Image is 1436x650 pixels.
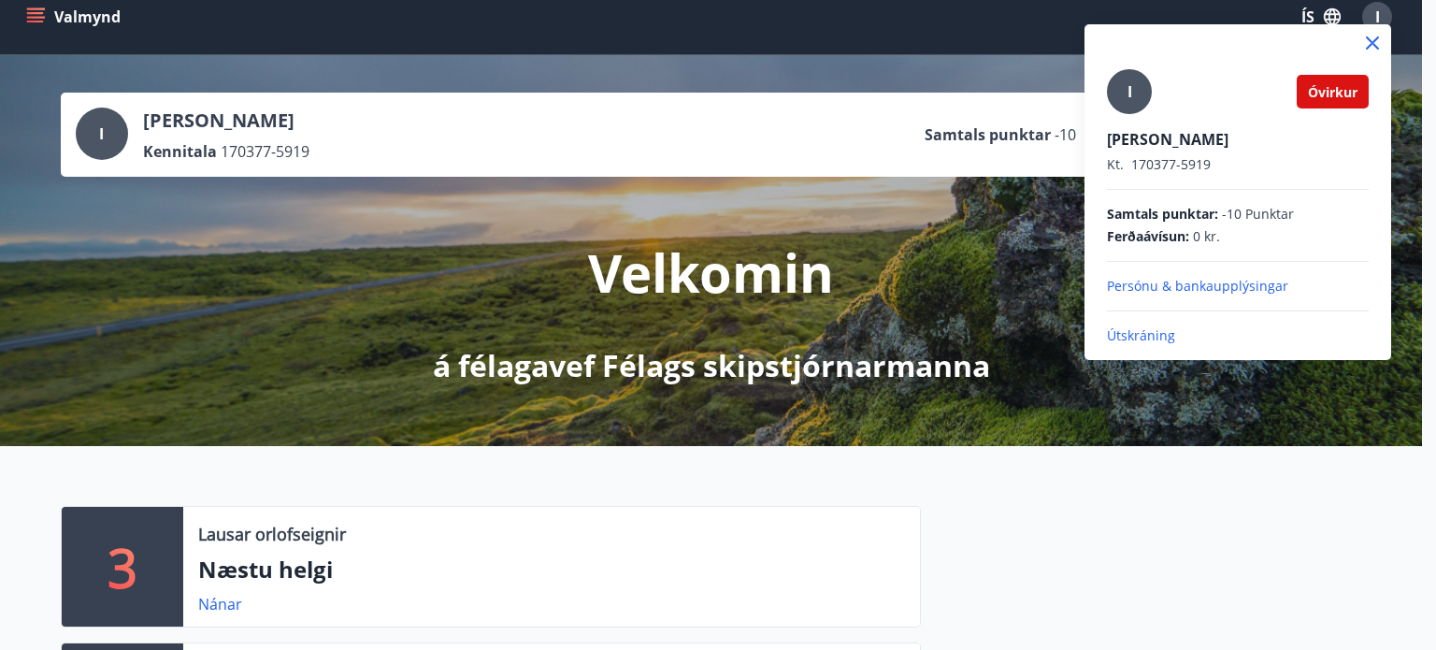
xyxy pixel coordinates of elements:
span: Samtals punktar : [1107,205,1218,224]
span: Ferðaávísun : [1107,227,1189,246]
span: Kt. [1107,155,1124,173]
span: -10 Punktar [1222,205,1294,224]
p: Útskráning [1107,326,1369,345]
p: Persónu & bankaupplýsingar [1107,277,1369,296]
span: I [1127,81,1132,102]
span: Óvirkur [1308,83,1357,101]
p: 170377-5919 [1107,155,1369,174]
p: [PERSON_NAME] [1107,129,1369,150]
span: 0 kr. [1193,227,1220,246]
